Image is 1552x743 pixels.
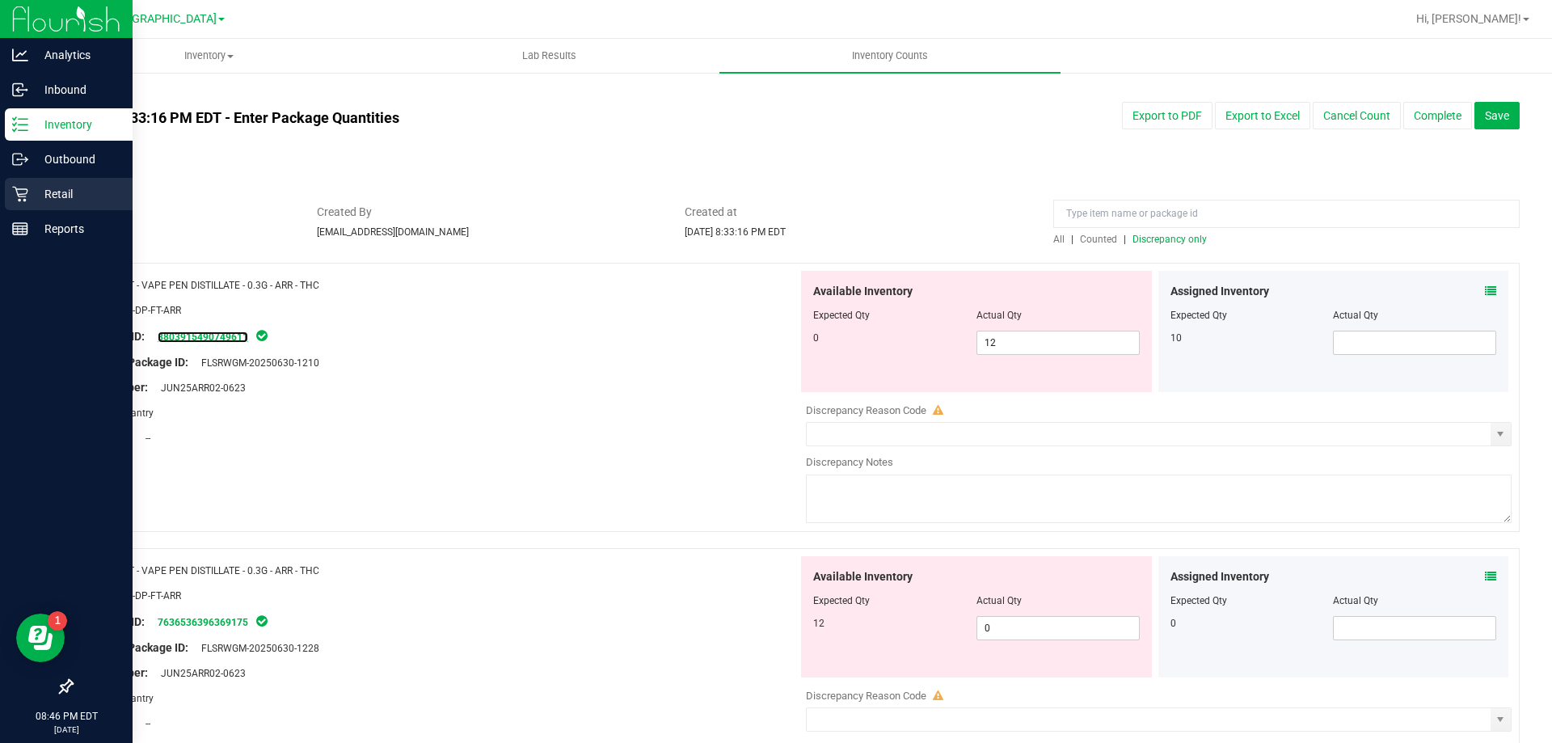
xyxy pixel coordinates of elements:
[12,186,28,202] inline-svg: Retail
[255,613,269,629] span: In Sync
[16,614,65,662] iframe: Resource center
[28,115,125,134] p: Inventory
[977,331,1139,354] input: 12
[193,643,319,654] span: FLSRWGM-20250630-1228
[193,357,319,369] span: FLSRWGM-20250630-1210
[28,45,125,65] p: Analytics
[806,404,926,416] span: Discrepancy Reason Code
[1053,234,1071,245] a: All
[977,617,1139,640] input: 0
[1122,102,1212,129] button: Export to PDF
[1403,102,1472,129] button: Complete
[830,49,950,63] span: Inventory Counts
[976,595,1022,606] span: Actual Qty
[317,204,661,221] span: Created By
[123,565,319,576] span: FT - VAPE PEN DISTILLATE - 0.3G - ARR - THC
[114,590,181,602] span: BAP-DP-FT-ARR
[1132,234,1207,245] span: Discrepancy only
[106,12,217,26] span: [GEOGRAPHIC_DATA]
[1474,102,1520,129] button: Save
[1076,234,1124,245] a: Counted
[1170,593,1334,608] div: Expected Qty
[813,332,819,344] span: 0
[28,150,125,169] p: Outbound
[1333,308,1496,323] div: Actual Qty
[12,151,28,167] inline-svg: Outbound
[813,568,913,585] span: Available Inventory
[500,49,598,63] span: Lab Results
[1170,616,1334,631] div: 0
[1170,331,1334,345] div: 10
[158,617,248,628] a: 7636536396369175
[806,690,926,702] span: Discrepancy Reason Code
[71,110,906,126] h4: [DATE] 8:33:16 PM EDT - Enter Package Quantities
[813,283,913,300] span: Available Inventory
[137,718,150,729] span: --
[116,693,154,704] span: Pantry
[39,39,379,73] a: Inventory
[317,226,469,238] span: [EMAIL_ADDRESS][DOMAIN_NAME]
[48,611,67,631] iframe: Resource center unread badge
[28,80,125,99] p: Inbound
[153,382,246,394] span: JUN25ARR02-0623
[84,356,188,369] span: Original Package ID:
[28,184,125,204] p: Retail
[719,39,1060,73] a: Inventory Counts
[158,331,248,343] a: 8803915490749611
[12,47,28,63] inline-svg: Analytics
[1071,234,1073,245] span: |
[1333,593,1496,608] div: Actual Qty
[1491,423,1511,445] span: select
[137,433,150,444] span: --
[153,668,246,679] span: JUN25ARR02-0623
[12,82,28,98] inline-svg: Inbound
[7,724,125,736] p: [DATE]
[116,407,154,419] span: Pantry
[1170,283,1269,300] span: Assigned Inventory
[1313,102,1401,129] button: Cancel Count
[1170,308,1334,323] div: Expected Qty
[1124,234,1126,245] span: |
[813,310,870,321] span: Expected Qty
[1215,102,1310,129] button: Export to Excel
[1053,234,1065,245] span: All
[1170,568,1269,585] span: Assigned Inventory
[123,280,319,291] span: FT - VAPE PEN DISTILLATE - 0.3G - ARR - THC
[1053,200,1520,228] input: Type item name or package id
[1128,234,1207,245] a: Discrepancy only
[12,116,28,133] inline-svg: Inventory
[685,204,1029,221] span: Created at
[71,204,293,221] span: Status
[379,39,719,73] a: Lab Results
[685,226,786,238] span: [DATE] 8:33:16 PM EDT
[84,641,188,654] span: Original Package ID:
[40,49,378,63] span: Inventory
[976,310,1022,321] span: Actual Qty
[1491,708,1511,731] span: select
[12,221,28,237] inline-svg: Reports
[28,219,125,239] p: Reports
[255,327,269,344] span: In Sync
[1485,109,1509,122] span: Save
[806,454,1512,471] div: Discrepancy Notes
[1416,12,1521,25] span: Hi, [PERSON_NAME]!
[1080,234,1117,245] span: Counted
[813,618,824,629] span: 12
[7,709,125,724] p: 08:46 PM EDT
[813,595,870,606] span: Expected Qty
[114,305,181,316] span: BAP-DP-FT-ARR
